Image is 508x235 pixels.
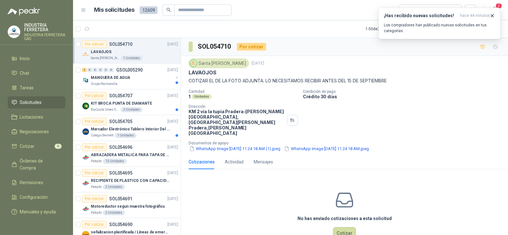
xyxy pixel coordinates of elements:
[8,111,65,123] a: Licitaciones
[82,66,179,86] a: 2 0 0 0 0 0 GSOL005290[DATE] Company LogoMANGUERA DE AGUAGrupo Normandía
[82,102,90,110] img: Company Logo
[189,94,190,99] p: 1
[20,70,29,77] span: Chat
[167,119,178,125] p: [DATE]
[73,192,181,218] a: Por cotizarSOL054691[DATE] Company LogoMotoreductor segun muestra fotográficaPatojito2 Unidades
[8,67,65,79] a: Chat
[20,99,42,106] span: Solicitudes
[82,40,107,48] div: Por cotizar
[109,93,132,98] p: SOL054707
[24,33,65,41] p: INDUSTRIA FERRETERA SAS
[189,109,284,136] p: KM 2 vía la tupia Pradera-[PERSON_NAME][GEOGRAPHIC_DATA], [GEOGRAPHIC_DATA][PERSON_NAME] Pradera ...
[82,51,90,58] img: Company Logo
[8,155,65,174] a: Órdenes de Compra
[460,13,490,18] span: hace 44 minutos
[297,215,392,222] h3: No has enviado cotizaciones a esta solicitud
[189,158,215,165] div: Cotizaciones
[384,22,495,34] p: Los compradores han publicado nuevas solicitudes en tus categorías.
[91,204,164,210] p: Motoreductor segun muestra fotográfica
[91,159,102,164] p: Patojito
[91,75,130,81] p: MANGUERA DE AGUA
[237,43,266,51] div: Por cotizar
[73,167,181,192] a: Por cotizarSOL054695[DATE] Company LogoRECIPIENTE DE PLASTICO CON CAPACIDAD DE 1.8 LT PARA LA EXT...
[189,104,284,109] p: Dirección
[94,5,135,15] h1: Mis solicitudes
[189,59,249,68] div: Santa [PERSON_NAME]
[91,184,102,190] p: Patojito
[167,67,178,73] p: [DATE]
[167,196,178,202] p: [DATE]
[104,68,108,72] div: 0
[109,145,132,149] p: SOL054696
[167,170,178,176] p: [DATE]
[73,115,181,141] a: Por cotizarSOL054705[DATE] Company LogoMarcador Electrónico Tablero Interior Del Día Del Juego Pa...
[73,38,181,64] a: Por cotizarSOL054710[DATE] Company LogoLAVAOJOSSanta [PERSON_NAME]1 Unidades
[82,76,90,84] img: Company Logo
[91,178,170,184] p: RECIPIENTE DE PLASTICO CON CAPACIDAD DE 1.8 LT PARA LA EXTRACCIÓN MANUAL DE LIQUIDOS
[109,171,132,175] p: SOL054695
[82,179,90,187] img: Company Logo
[495,3,502,9] span: 2
[103,159,127,164] div: 15 Unidades
[365,24,407,34] div: 1 - 50 de 7986
[91,100,152,107] p: KIT BROCA PUNTA DE DIAMANTE
[82,68,87,72] div: 2
[93,68,97,72] div: 0
[20,194,48,201] span: Configuración
[109,197,132,201] p: SOL054691
[91,126,170,132] p: Marcador Electrónico Tablero Interior Del Día Del Juego Para Luchar, El Baloncesto O El Voleibol
[73,141,181,167] a: Por cotizarSOL054696[DATE] Company LogoABRAZADERA METALICA PARA TAPA DE TAMBOR DE PLASTICO DE 50 ...
[8,26,20,38] img: Company Logo
[384,13,458,18] h3: ¡Has recibido nuevas solicitudes!
[91,133,113,138] p: Colegio Bennett
[254,158,273,165] div: Mensajes
[103,184,125,190] div: 2 Unidades
[303,94,505,99] p: Crédito 30 días
[225,158,244,165] div: Actividad
[189,89,298,94] p: Cantidad
[91,152,170,158] p: ABRAZADERA METALICA PARA TAPA DE TAMBOR DE PLASTICO DE 50 LT
[192,94,211,99] div: Unidades
[284,145,370,152] button: WhatsApp Image [DATE] 11.24.18 AM.jpeg
[8,191,65,203] a: Configuración
[103,210,125,215] div: 2 Unidades
[82,143,107,151] div: Por cotizar
[82,118,107,125] div: Por cotizar
[82,92,107,100] div: Por cotizar
[73,89,181,115] a: Por cotizarSOL054707[DATE] Company LogoKIT BROCA PUNTA DE DIAMANTEBioCosta Green Energy S.A.S2 Un...
[189,77,500,84] p: COTIZAR EL DE LA FOTO ADJUNTA. LO NECESITAMOS RECIBIR ANTES DEL 15 DE SEPTIEMBRE
[198,42,232,52] h3: SOL054710
[8,96,65,108] a: Solicitudes
[20,157,59,171] span: Órdenes de Compra
[115,133,137,138] div: 1 Unidades
[82,205,90,213] img: Company Logo
[82,128,90,135] img: Company Logo
[82,221,107,228] div: Por cotizar
[378,8,500,39] button: ¡Has recibido nuevas solicitudes!hace 44 minutos Los compradores han publicado nuevas solicitudes...
[189,69,217,76] p: LAVAOJOS
[8,126,65,138] a: Negociaciones
[403,7,416,14] div: Todas
[91,56,119,61] p: Santa [PERSON_NAME]
[20,84,34,91] span: Tareas
[109,119,132,124] p: SOL054705
[167,41,178,47] p: [DATE]
[489,4,500,16] button: 2
[303,89,505,94] p: Condición de pago
[167,222,178,228] p: [DATE]
[190,60,197,67] img: Company Logo
[87,68,92,72] div: 0
[8,176,65,189] a: Remisiones
[8,140,65,152] a: Cotizar6
[91,107,119,112] p: BioCosta Green Energy S.A.S
[189,141,505,145] p: Documentos de apoyo
[140,6,157,14] span: 12609
[82,169,107,177] div: Por cotizar
[116,68,143,72] p: GSOL005290
[20,128,49,135] span: Negociaciones
[82,195,107,203] div: Por cotizar
[8,52,65,65] a: Inicio
[20,179,43,186] span: Remisiones
[121,56,143,61] div: 1 Unidades
[251,60,264,66] p: [DATE]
